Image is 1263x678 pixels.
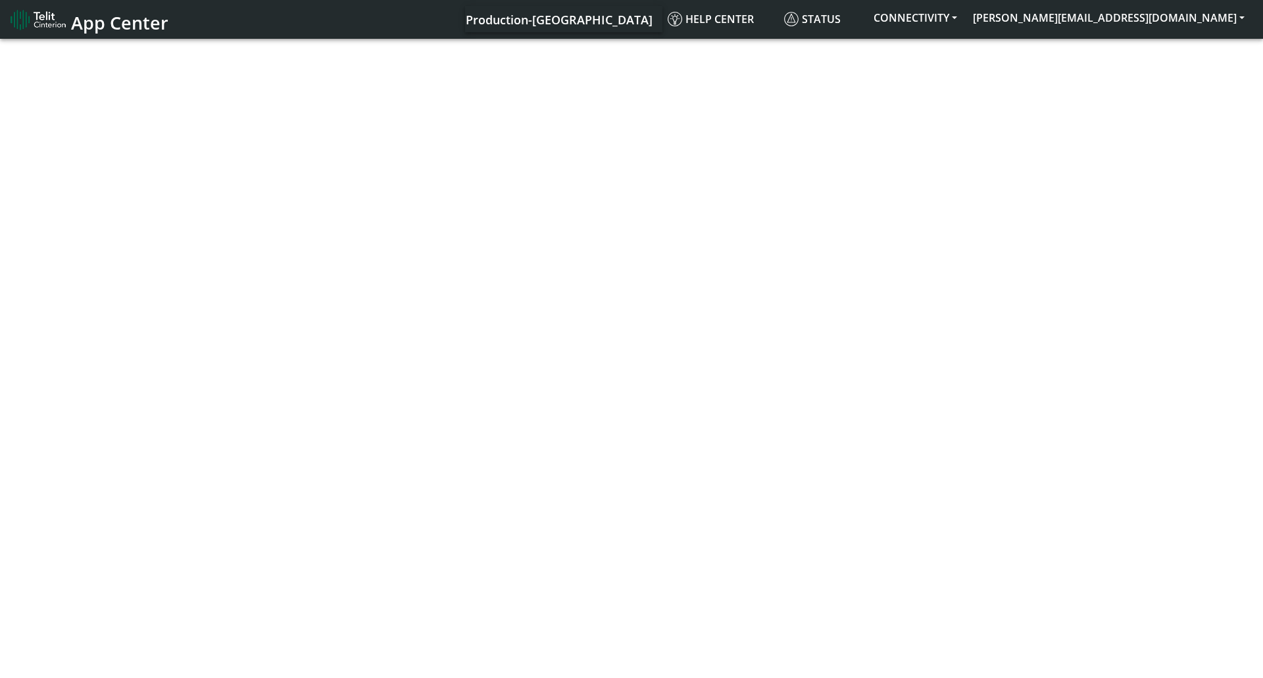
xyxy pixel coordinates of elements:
button: CONNECTIVITY [866,6,965,30]
a: Help center [662,6,779,32]
img: knowledge.svg [668,12,682,26]
span: Status [784,12,841,26]
a: Your current platform instance [465,6,652,32]
img: status.svg [784,12,799,26]
span: Production-[GEOGRAPHIC_DATA] [466,12,653,28]
img: logo-telit-cinterion-gw-new.png [11,9,66,30]
button: [PERSON_NAME][EMAIL_ADDRESS][DOMAIN_NAME] [965,6,1252,30]
a: Status [779,6,866,32]
span: App Center [71,11,168,35]
span: Help center [668,12,754,26]
a: App Center [11,5,166,34]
